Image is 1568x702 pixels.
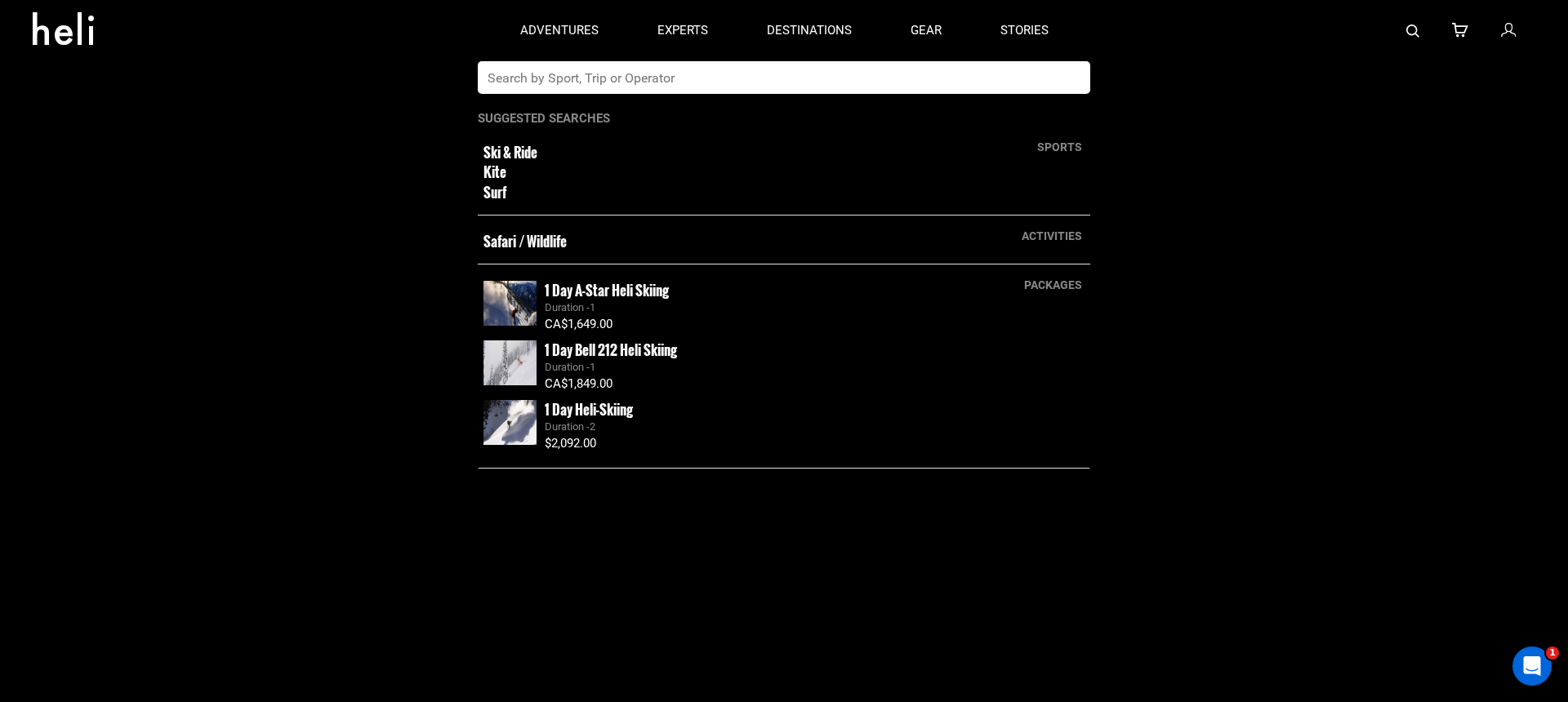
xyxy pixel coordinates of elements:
[483,281,537,326] img: images
[483,183,964,202] small: Surf
[520,22,599,39] p: adventures
[545,317,612,331] span: CA$1,649.00
[1546,646,1559,660] span: 1
[767,22,852,39] p: destinations
[483,143,964,162] small: Ski & Ride
[590,301,595,313] span: 1
[545,436,596,451] span: $2,092.00
[657,22,708,39] p: experts
[483,232,964,251] small: Safari / Wildlife
[545,300,1085,316] div: Duration -
[545,280,669,300] small: 1 Day A-Star Heli Skiing
[1406,24,1419,38] img: search-bar-icon.svg
[545,420,1085,435] div: Duration -
[545,399,633,420] small: 1 Day Heli-Skiing
[1013,228,1090,244] div: activities
[545,340,677,360] small: 1 Day Bell 212 Heli Skiing
[590,361,595,373] span: 1
[545,360,1085,375] div: Duration -
[478,61,1057,94] input: Search by Sport, Trip or Operator
[1029,139,1090,155] div: sports
[1512,646,1552,686] iframe: Intercom live chat
[483,400,537,445] img: images
[483,340,537,385] img: images
[545,376,612,391] span: CA$1,849.00
[1016,277,1090,293] div: packages
[483,162,964,182] small: Kite
[478,110,1090,127] p: Suggested Searches
[590,420,595,433] span: 2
